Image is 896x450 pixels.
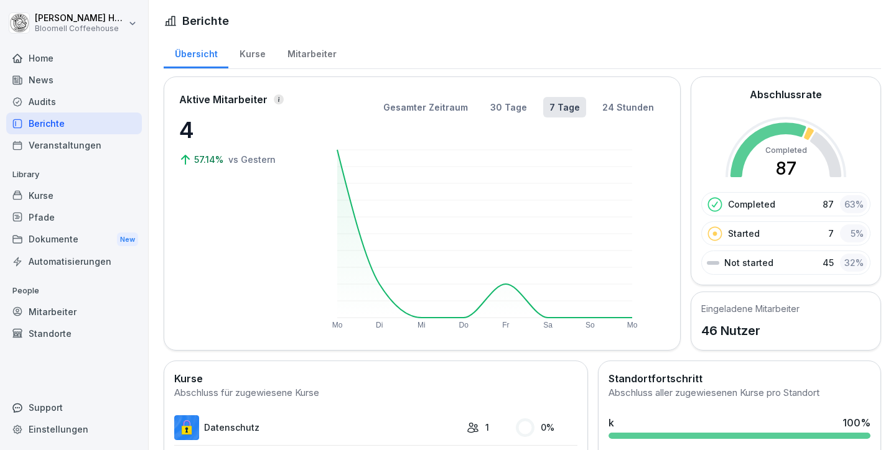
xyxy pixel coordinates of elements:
div: Support [6,397,142,418]
p: 7 [828,227,834,240]
p: 87 [823,198,834,211]
button: 7 Tage [543,97,586,117]
p: 46 Nutzer [701,321,800,340]
text: Mi [418,321,426,329]
p: 57.14% [194,153,226,166]
text: So [586,321,595,329]
a: Veranstaltungen [6,134,142,156]
div: Abschluss aller zugewiesenen Kurse pro Standort [609,386,870,400]
a: Home [6,47,142,69]
div: Abschluss für zugewiesene Kurse [174,386,577,400]
a: DokumenteNew [6,228,142,251]
a: News [6,69,142,91]
div: 0 % [516,418,577,437]
a: Mitarbeiter [276,37,347,68]
a: Mitarbeiter [6,301,142,323]
text: Sa [543,321,553,329]
a: Kurse [6,185,142,206]
a: Berichte [6,112,142,134]
button: 30 Tage [484,97,533,117]
div: 63 % [840,195,867,213]
p: People [6,281,142,301]
p: Library [6,165,142,185]
p: Started [728,227,760,240]
a: Standorte [6,323,142,344]
p: [PERSON_NAME] Häfeli [35,13,126,24]
div: 5 % [840,224,867,242]
div: New [117,232,138,247]
a: Einstellungen [6,418,142,440]
a: Übersicht [164,37,228,68]
h2: Standortfortschritt [609,371,870,386]
text: Mo [627,321,638,329]
button: Gesamter Zeitraum [377,97,474,117]
p: 45 [823,256,834,269]
div: 32 % [840,254,867,272]
div: Dokumente [6,228,142,251]
a: Kurse [228,37,276,68]
button: 24 Stunden [596,97,660,117]
h1: Berichte [182,12,229,29]
h2: Kurse [174,371,577,386]
a: Datenschutz [174,415,460,440]
text: Fr [502,321,509,329]
text: Do [459,321,469,329]
a: Automatisierungen [6,250,142,272]
p: Completed [728,198,775,211]
div: k [609,415,614,430]
h5: Eingeladene Mitarbeiter [701,302,800,315]
div: 100 % [842,415,870,430]
a: k100% [604,410,875,444]
p: Not started [724,256,773,269]
p: 1 [485,421,489,434]
text: Di [376,321,383,329]
text: Mo [332,321,343,329]
a: Audits [6,91,142,112]
a: Pfade [6,206,142,228]
p: Aktive Mitarbeiter [179,92,268,107]
p: vs Gestern [228,153,276,166]
img: gp1n7epbxsf9lzaihqn479zn.png [174,415,199,440]
h2: Abschlussrate [750,87,822,102]
p: Bloomell Coffeehouse [35,24,126,33]
p: 4 [179,113,304,147]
